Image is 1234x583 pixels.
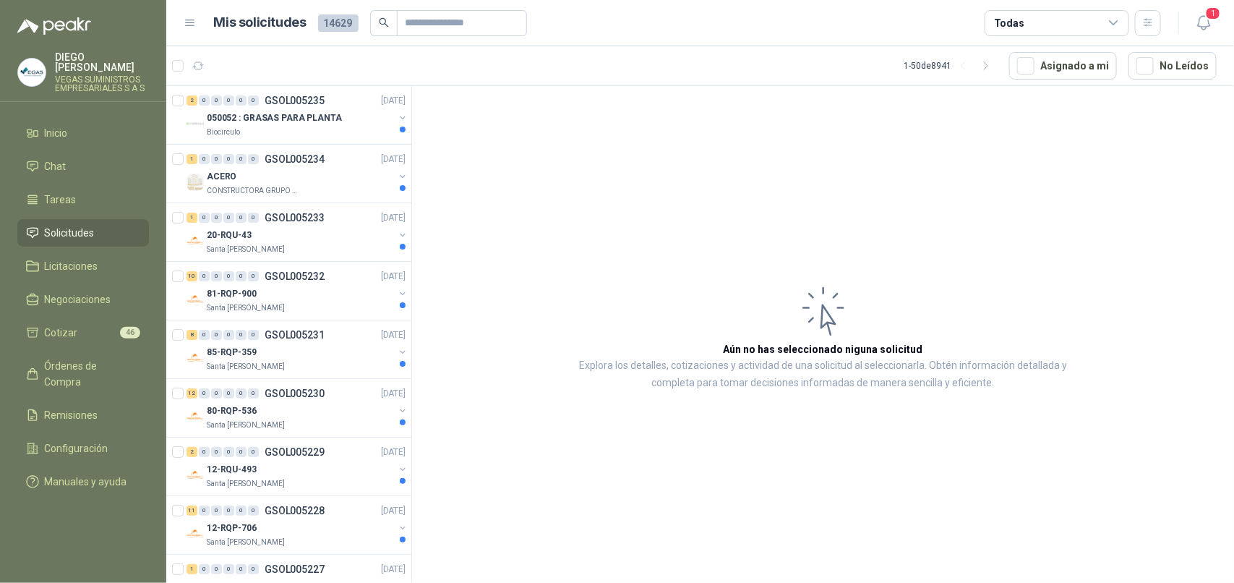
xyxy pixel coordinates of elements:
[187,467,204,484] img: Company Logo
[223,330,234,340] div: 0
[236,388,247,399] div: 0
[1205,7,1221,20] span: 1
[207,244,285,255] p: Santa [PERSON_NAME]
[17,186,149,213] a: Tareas
[187,443,408,490] a: 2 0 0 0 0 0 GSOL005229[DATE] Company Logo12-RQU-493Santa [PERSON_NAME]
[223,506,234,516] div: 0
[381,387,406,401] p: [DATE]
[211,564,222,574] div: 0
[248,213,259,223] div: 0
[381,504,406,518] p: [DATE]
[265,330,325,340] p: GSOL005231
[265,271,325,281] p: GSOL005232
[187,150,408,197] a: 1 0 0 0 0 0 GSOL005234[DATE] Company LogoACEROCONSTRUCTORA GRUPO FIP
[45,192,77,208] span: Tareas
[223,95,234,106] div: 0
[199,213,210,223] div: 0
[17,319,149,346] a: Cotizar46
[187,213,197,223] div: 1
[187,291,204,308] img: Company Logo
[199,95,210,106] div: 0
[17,468,149,495] a: Manuales y ayuda
[236,447,247,457] div: 0
[211,388,222,399] div: 0
[17,17,91,35] img: Logo peakr
[381,270,406,284] p: [DATE]
[17,153,149,180] a: Chat
[207,404,257,418] p: 80-RQP-536
[207,346,257,359] p: 85-RQP-359
[187,385,408,431] a: 12 0 0 0 0 0 GSOL005230[DATE] Company Logo80-RQP-536Santa [PERSON_NAME]
[207,361,285,373] p: Santa [PERSON_NAME]
[211,271,222,281] div: 0
[248,271,259,281] div: 0
[248,447,259,457] div: 0
[187,326,408,373] a: 8 0 0 0 0 0 GSOL005231[DATE] Company Logo85-RQP-359Santa [PERSON_NAME]
[223,564,234,574] div: 0
[248,154,259,164] div: 0
[248,95,259,106] div: 0
[318,14,359,32] span: 14629
[214,12,307,33] h1: Mis solicitudes
[45,125,68,141] span: Inicio
[17,119,149,147] a: Inicio
[207,185,298,197] p: CONSTRUCTORA GRUPO FIP
[236,506,247,516] div: 0
[994,15,1024,31] div: Todas
[236,95,247,106] div: 0
[187,174,204,191] img: Company Logo
[904,54,998,77] div: 1 - 50 de 8941
[265,388,325,399] p: GSOL005230
[187,330,197,340] div: 8
[248,388,259,399] div: 0
[45,441,108,456] span: Configuración
[207,170,236,184] p: ACERO
[223,154,234,164] div: 0
[223,388,234,399] div: 0
[207,302,285,314] p: Santa [PERSON_NAME]
[187,388,197,399] div: 12
[211,95,222,106] div: 0
[379,17,389,27] span: search
[45,291,111,307] span: Negociaciones
[223,447,234,457] div: 0
[45,474,127,490] span: Manuales y ayuda
[207,478,285,490] p: Santa [PERSON_NAME]
[45,158,67,174] span: Chat
[1191,10,1217,36] button: 1
[187,447,197,457] div: 2
[199,330,210,340] div: 0
[45,258,98,274] span: Licitaciones
[248,506,259,516] div: 0
[236,564,247,574] div: 0
[236,330,247,340] div: 0
[265,213,325,223] p: GSOL005233
[381,446,406,459] p: [DATE]
[211,330,222,340] div: 0
[187,502,408,548] a: 11 0 0 0 0 0 GSOL005228[DATE] Company Logo12-RQP-706Santa [PERSON_NAME]
[381,328,406,342] p: [DATE]
[207,522,257,535] p: 12-RQP-706
[207,127,240,138] p: Biocirculo
[248,564,259,574] div: 0
[17,435,149,462] a: Configuración
[187,564,197,574] div: 1
[236,271,247,281] div: 0
[207,537,285,548] p: Santa [PERSON_NAME]
[265,506,325,516] p: GSOL005228
[199,447,210,457] div: 0
[265,447,325,457] p: GSOL005229
[55,52,149,72] p: DIEGO [PERSON_NAME]
[211,447,222,457] div: 0
[187,95,197,106] div: 2
[17,401,149,429] a: Remisiones
[381,94,406,108] p: [DATE]
[207,287,257,301] p: 81-RQP-900
[265,564,325,574] p: GSOL005227
[1128,52,1217,80] button: No Leídos
[45,225,95,241] span: Solicitudes
[17,219,149,247] a: Solicitudes
[248,330,259,340] div: 0
[187,154,197,164] div: 1
[207,111,342,125] p: 050052 : GRASAS PARA PLANTA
